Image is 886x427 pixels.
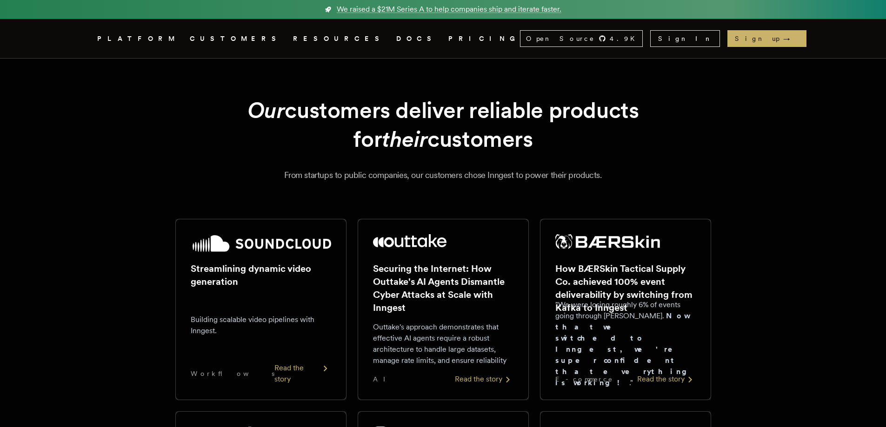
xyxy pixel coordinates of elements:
span: We raised a $21M Series A to help companies ship and iterate faster. [337,4,561,15]
div: Read the story [455,374,513,385]
p: Outtake's approach demonstrates that effective AI agents require a robust architecture to handle ... [373,322,513,366]
em: their [382,125,427,152]
em: Our [247,97,285,124]
img: SoundCloud [191,234,331,253]
p: "We were losing roughly 6% of events going through [PERSON_NAME]. ." [555,299,696,388]
a: Sign up [727,30,806,47]
div: Read the story [637,374,696,385]
img: BÆRSkin Tactical Supply Co. [555,234,660,249]
img: Outtake [373,234,447,247]
h2: How BÆRSkin Tactical Supply Co. achieved 100% event deliverability by switching from Kafka to Inn... [555,262,696,314]
div: Read the story [274,362,331,385]
a: BÆRSkin Tactical Supply Co. logoHow BÆRSkin Tactical Supply Co. achieved 100% event deliverabilit... [540,219,711,400]
span: Open Source [526,34,595,43]
p: Building scalable video pipelines with Inngest. [191,314,331,336]
h2: Securing the Internet: How Outtake's AI Agents Dismantle Cyber Attacks at Scale with Inngest [373,262,513,314]
a: SoundCloud logoStreamlining dynamic video generationBuilding scalable video pipelines with Innges... [175,219,346,400]
span: E-commerce [555,374,613,384]
nav: Global [71,19,815,58]
button: PLATFORM [97,33,179,45]
a: Sign In [650,30,720,47]
strong: Now that we switched to Inngest, we're super confident that everything is working! [555,311,694,387]
a: CUSTOMERS [190,33,282,45]
a: Outtake logoSecuring the Internet: How Outtake's AI Agents Dismantle Cyber Attacks at Scale with ... [358,219,529,400]
h2: Streamlining dynamic video generation [191,262,331,288]
a: DOCS [396,33,437,45]
span: Workflows [191,369,274,378]
a: PRICING [448,33,520,45]
span: 4.9 K [610,34,640,43]
button: RESOURCES [293,33,385,45]
span: AI [373,374,393,384]
span: → [783,34,799,43]
h1: customers deliver reliable products for customers [198,96,689,154]
p: From startups to public companies, our customers chose Inngest to power their products. [108,169,778,182]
